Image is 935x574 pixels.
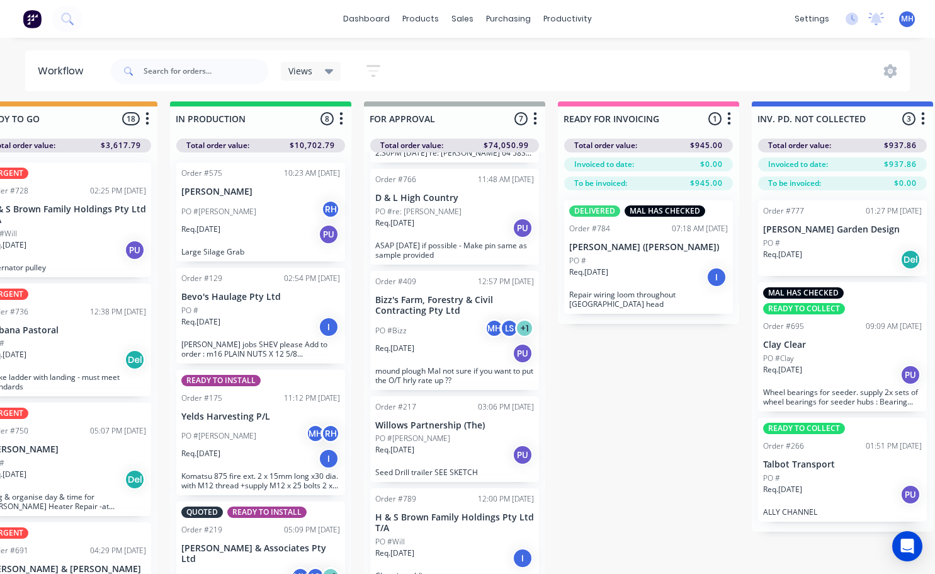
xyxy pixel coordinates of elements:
[186,140,249,151] span: Total order value:
[480,9,537,28] div: purchasing
[181,375,261,386] div: READY TO INSTALL
[537,9,598,28] div: productivity
[176,268,345,364] div: Order #12902:54 PM [DATE]Bevo's Haulage Pty LtdPO #Req.[DATE]I[PERSON_NAME] jobs SHEV please Add ...
[375,493,416,505] div: Order #789
[513,343,533,364] div: PU
[763,353,794,364] p: PO #Clay
[513,445,533,465] div: PU
[375,536,405,548] p: PO #Will
[500,319,519,338] div: LS
[513,218,533,238] div: PU
[763,238,780,249] p: PO #
[763,364,802,376] p: Req. [DATE]
[768,159,828,170] span: Invoiced to date:
[284,524,340,536] div: 05:09 PM [DATE]
[485,319,504,338] div: MH
[758,282,927,411] div: MAL HAS CHECKEDREADY TO COLLECTOrder #69509:09 AM [DATE]Clay ClearPO #ClayReq.[DATE]PUWheel beari...
[763,473,780,484] p: PO #
[569,223,610,234] div: Order #784
[101,140,141,151] span: $3,617.79
[375,193,534,204] p: D & L High Country
[574,140,637,151] span: Total order value:
[90,425,146,437] div: 05:07 PM [DATE]
[758,418,927,522] div: READY TO COLLECTOrder #26601:51 PM [DATE]Talbot TransportPO #Req.[DATE]PUALLY CHANNEL
[375,548,414,559] p: Req. [DATE]
[884,159,917,170] span: $937.86
[375,444,414,456] p: Req. [DATE]
[901,13,914,25] span: MH
[181,168,222,179] div: Order #575
[569,290,728,309] p: Repair wiring loom throughout [GEOGRAPHIC_DATA] head
[700,159,723,170] span: $0.00
[319,449,339,469] div: I
[375,512,534,534] p: H & S Brown Family Holdings Pty Ltd T/A
[181,448,220,459] p: Req. [DATE]
[515,319,534,338] div: + 1
[375,366,534,385] p: mound plough Mal not sure if you want to put the O/T hrly rate up ??
[90,306,146,318] div: 12:38 PM [DATE]
[181,206,256,217] p: PO #[PERSON_NAME]
[181,247,340,256] p: Large Silage Grab
[284,393,340,404] div: 11:12 PM [DATE]
[690,140,723,151] span: $945.00
[370,271,539,390] div: Order #40912:57 PM [DATE]Bizz's Farm, Forestry & Civil Contracting Pty LtdPO #BizzMHLS+1Req.[DATE...
[690,178,723,189] span: $945.00
[375,420,534,431] p: Willows Partnership (The)
[23,9,42,28] img: Factory
[763,303,845,314] div: READY TO COLLECT
[375,295,534,316] p: Bizz's Farm, Forestry & Civil Contracting Pty Ltd
[768,178,821,189] span: To be invoiced:
[319,317,339,337] div: I
[569,205,620,217] div: DELIVERED
[900,250,921,270] div: Del
[892,531,922,561] div: Open Intercom Messenger
[380,140,443,151] span: Total order value:
[478,174,534,185] div: 11:48 AM [DATE]
[763,224,922,235] p: [PERSON_NAME] Garden Design
[569,242,728,253] p: [PERSON_NAME] ([PERSON_NAME])
[181,340,340,359] p: [PERSON_NAME] jobs SHEV please Add to order : m16 PLAIN NUTS X 12 5/8 H/WASHERS X 12 FUEL [DATE] ...
[900,485,921,505] div: PU
[706,267,727,287] div: I
[375,343,414,354] p: Req. [DATE]
[763,459,922,470] p: Talbot Transport
[763,205,804,217] div: Order #777
[625,205,705,217] div: MAL HAS CHECKED
[181,507,223,518] div: QUOTED
[181,524,222,536] div: Order #219
[181,471,340,490] p: Komatsu 875 fire ext. 2 x 15mm long x30 dia. with M12 thread +supply M12 x 25 bolts 2 x 27mm long...
[672,223,728,234] div: 07:18 AM [DATE]
[564,200,733,314] div: DELIVEREDMAL HAS CHECKEDOrder #78407:18 AM [DATE][PERSON_NAME] ([PERSON_NAME])PO #Req.[DATE]IRepa...
[90,185,146,197] div: 02:25 PM [DATE]
[125,240,145,260] div: PU
[125,350,145,370] div: Del
[181,543,340,565] p: [PERSON_NAME] & Associates Pty Ltd
[176,370,345,496] div: READY TO INSTALLOrder #17511:12 PM [DATE]Yelds Harvesting P/LPO #[PERSON_NAME]MHRHReq.[DATE]IKoma...
[90,545,146,556] div: 04:29 PM [DATE]
[375,276,416,287] div: Order #409
[337,9,396,28] a: dashboard
[478,401,534,413] div: 03:06 PM [DATE]
[370,169,539,265] div: Order #76611:48 AM [DATE]D & L High CountryPO #re: [PERSON_NAME]Req.[DATE]PUASAP [DATE] if possib...
[181,224,220,235] p: Req. [DATE]
[181,187,340,197] p: [PERSON_NAME]
[866,205,922,217] div: 01:27 PM [DATE]
[375,325,407,336] p: PO #Bizz
[894,178,917,189] span: $0.00
[284,273,340,284] div: 02:54 PM [DATE]
[866,321,922,332] div: 09:09 AM [DATE]
[569,267,608,278] p: Req. [DATE]
[900,365,921,385] div: PU
[321,424,340,443] div: RH
[288,64,312,77] span: Views
[396,9,445,28] div: products
[181,292,340,302] p: Bevo's Haulage Pty Ltd
[181,305,198,316] p: PO #
[763,321,804,332] div: Order #695
[227,507,307,518] div: READY TO INSTALL
[763,423,845,434] div: READY TO COLLECT
[181,411,340,422] p: Yelds Harvesting P/L
[284,168,340,179] div: 10:23 AM [DATE]
[181,393,222,404] div: Order #175
[763,249,802,260] p: Req. [DATE]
